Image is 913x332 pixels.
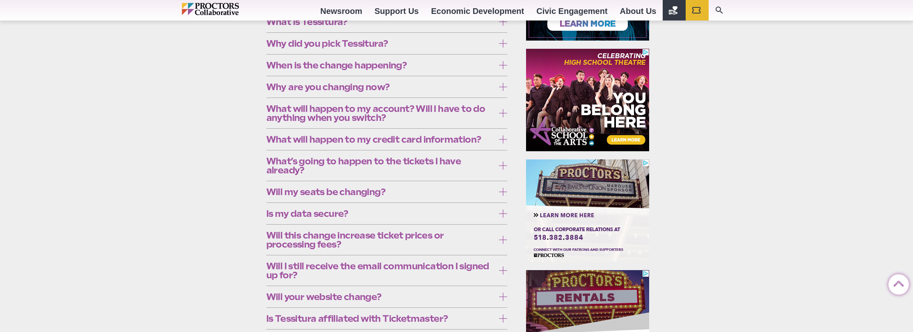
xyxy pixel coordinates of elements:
span: Will your website change? [266,292,495,301]
span: Is Tessitura affiliated with Ticketmaster? [266,314,495,323]
iframe: Advertisement [526,49,649,151]
span: What is Tessitura? [266,17,495,26]
span: What will happen to my credit card information? [266,135,495,144]
span: What’s going to happen to the tickets I have already? [266,157,495,175]
span: What will happen to my account? Will I have to do anything when you switch? [266,104,495,122]
a: Back to Top [888,275,905,291]
span: When is the change happening? [266,61,495,70]
img: Proctors logo [182,3,274,15]
span: Will my seats be changing? [266,187,495,196]
span: Will I still receive the email communication I signed up for? [266,262,495,280]
iframe: Advertisement [526,159,649,262]
span: Will this change increase ticket prices or processing fees? [266,231,495,249]
span: Why are you changing now? [266,82,495,91]
span: Why did you pick Tessitura? [266,39,495,48]
span: Is my data secure? [266,209,495,218]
